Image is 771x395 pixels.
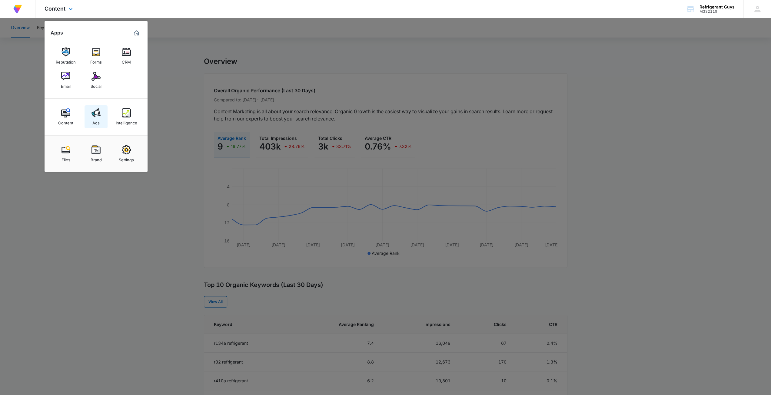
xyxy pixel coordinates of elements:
div: Content [58,117,73,125]
a: Brand [85,142,108,165]
div: account id [700,9,735,14]
div: Email [61,81,71,89]
img: Volusion [12,4,23,15]
div: account name [700,5,735,9]
div: Social [91,81,101,89]
div: Settings [119,154,134,162]
a: Forms [85,44,108,67]
span: Content [45,5,65,12]
a: Social [85,69,108,92]
a: CRM [115,44,138,67]
a: Content [54,105,77,128]
div: Ads [92,117,100,125]
div: Brand [91,154,102,162]
a: Settings [115,142,138,165]
a: Ads [85,105,108,128]
div: Files [61,154,70,162]
div: Forms [90,57,102,64]
h2: Apps [51,30,63,36]
a: Intelligence [115,105,138,128]
div: CRM [122,57,131,64]
div: Reputation [56,57,76,64]
a: Email [54,69,77,92]
a: Files [54,142,77,165]
a: Marketing 360® Dashboard [132,28,141,38]
div: Intelligence [116,117,137,125]
a: Reputation [54,44,77,67]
